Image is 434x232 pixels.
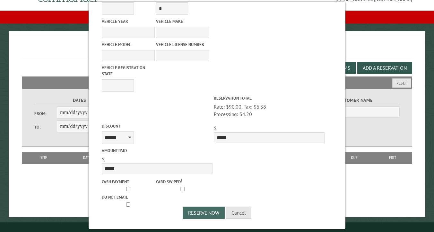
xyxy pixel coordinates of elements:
[357,62,412,74] button: Add a Reservation
[102,41,155,48] label: Vehicle Model
[156,18,209,24] label: Vehicle Make
[102,18,155,24] label: Vehicle Year
[183,207,225,219] button: Reserve Now
[34,124,57,130] label: To:
[226,207,251,219] button: Cancel
[63,152,113,164] th: Dates
[156,178,209,185] label: Card swiped
[214,103,325,118] span: Rate: $90.00, Tax: $6.38
[373,152,412,164] th: Edit
[34,97,124,104] label: Dates
[34,111,57,117] label: From:
[102,147,213,154] label: Amount paid
[102,123,213,129] label: Discount
[102,156,105,163] span: $
[102,179,155,185] label: Cash payment
[392,78,411,88] button: Reset
[102,65,155,77] label: Vehicle Registration state
[25,152,63,164] th: Site
[214,111,325,118] div: Processing: $4.20
[181,225,253,229] small: © Campground Commander LLC. All rights reserved.
[22,41,412,59] h1: Reservations
[156,41,209,48] label: Vehicle License Number
[214,125,217,131] span: $
[310,97,400,104] label: Customer Name
[336,152,373,164] th: Due
[22,76,412,89] h2: Filters
[102,194,155,200] label: Do not email
[181,178,182,183] a: ?
[214,95,325,101] label: Reservation Total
